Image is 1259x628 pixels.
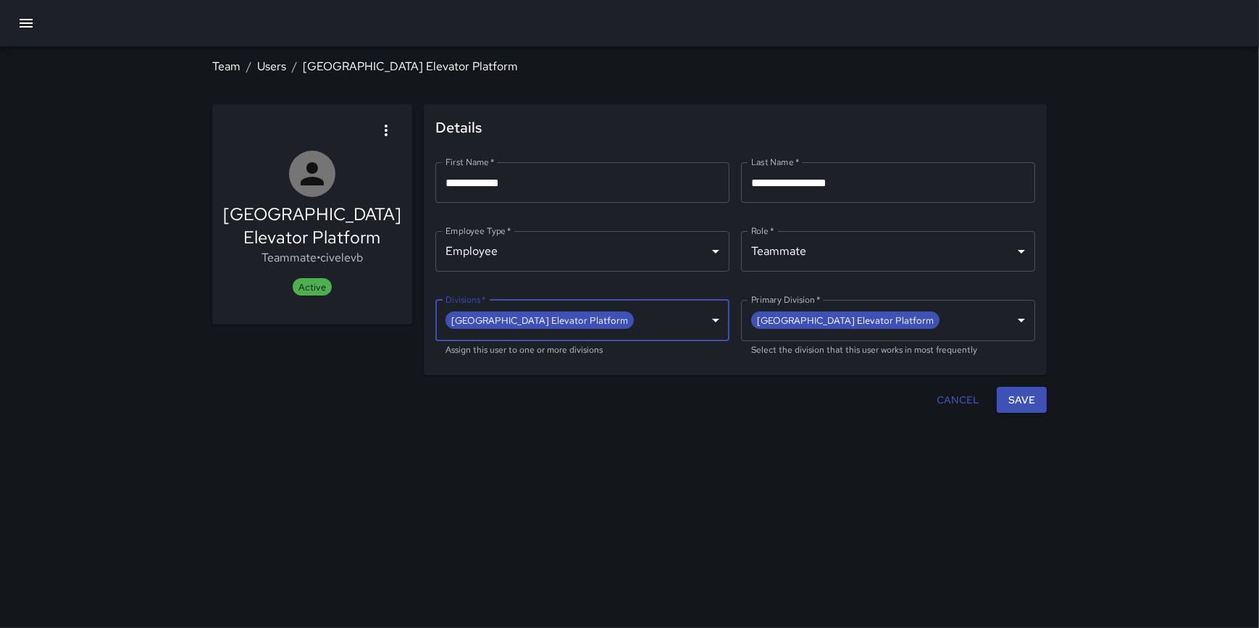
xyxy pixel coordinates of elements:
[303,59,518,74] a: [GEOGRAPHIC_DATA] Elevator Platform
[223,249,401,267] p: Teammate • civelevb
[246,58,251,75] li: /
[446,343,719,358] p: Assign this user to one or more divisions
[257,59,286,74] a: Users
[741,231,1035,272] div: Teammate
[446,156,495,168] label: First Name
[751,156,799,168] label: Last Name
[293,281,332,293] span: Active
[997,387,1047,414] button: Save
[435,116,1035,139] span: Details
[751,343,1025,358] p: Select the division that this user works in most frequently
[435,231,729,272] div: Employee
[292,58,297,75] li: /
[446,312,634,329] span: [GEOGRAPHIC_DATA] Elevator Platform
[212,59,240,74] a: Team
[751,225,774,237] label: Role
[446,293,486,306] label: Divisions
[223,203,401,249] h5: [GEOGRAPHIC_DATA] Elevator Platform
[751,312,940,329] span: [GEOGRAPHIC_DATA] Elevator Platform
[446,225,511,237] label: Employee Type
[751,293,820,306] label: Primary Division
[931,387,985,414] button: Cancel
